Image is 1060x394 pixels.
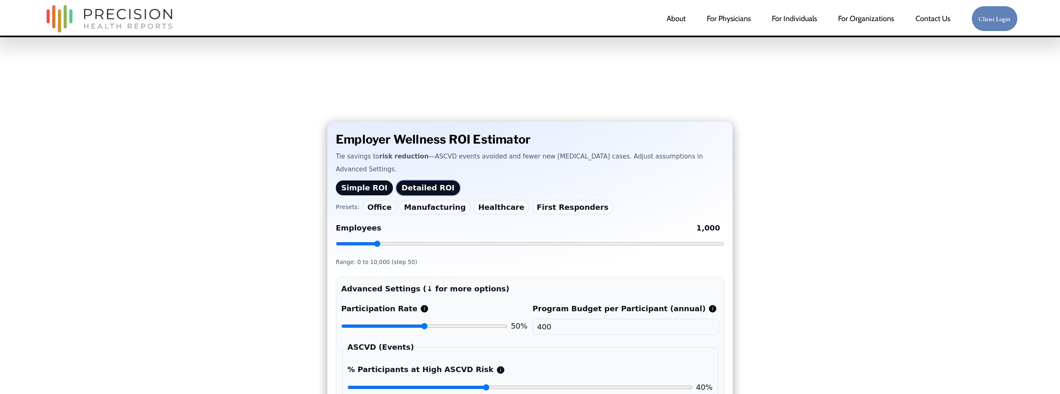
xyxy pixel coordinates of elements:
[363,200,396,214] button: Office
[667,10,686,27] a: About
[709,305,716,312] button: Annual budget per participant, including assessment + interventions.
[707,10,751,27] a: For Physicians
[379,153,429,160] strong: risk reduction
[341,281,719,296] summary: Advanced Settings (↓ for more options)
[532,301,719,316] label: Program Budget per Participant (annual)
[971,6,1018,32] a: Client Login
[336,150,724,175] p: Tie savings to —ASCVD events avoided and fewer new [MEDICAL_DATA] cases. Adjust assumptions in Ad...
[474,200,529,214] button: Healthcare
[511,319,528,334] output: 50%
[336,255,724,269] div: Range: 0 to 10,000 (step 50)
[1019,354,1060,394] iframe: Chat Widget
[692,219,724,237] output: Employees
[336,130,724,149] h2: Employer Wellness ROI Estimator
[341,301,528,316] label: Participation Rate
[42,1,176,36] img: Precision Health Reports
[396,180,460,195] button: Detailed ROI
[497,366,504,374] button: Share of program participants flagged high-risk for ASCVD events.
[838,10,894,27] a: folder dropdown
[772,10,817,27] a: For Individuals
[838,11,894,26] span: For Organizations
[915,10,950,27] a: Contact Us
[421,305,428,312] button: Share of employees who participate each year.
[336,221,381,235] span: Employees
[532,200,613,214] button: First Responders
[336,199,724,214] div: Cohort presets
[336,180,393,195] button: Simple ROI
[347,340,414,355] legend: ASCVD (Events)
[400,200,470,214] button: Manufacturing
[336,180,724,195] div: Calculator Mode
[347,362,713,377] label: % Participants at High ASCVD Risk
[336,199,359,214] span: Presets:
